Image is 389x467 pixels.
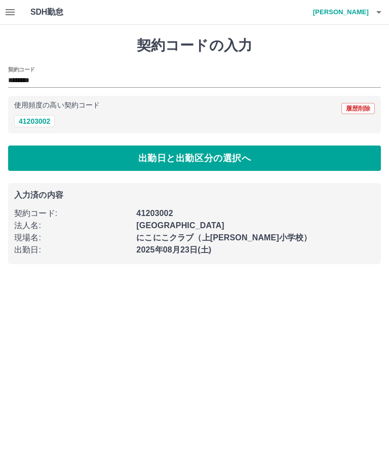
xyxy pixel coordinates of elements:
b: [GEOGRAPHIC_DATA] [136,221,224,230]
h1: 契約コードの入力 [8,37,381,54]
b: にこにこクラブ（上[PERSON_NAME]小学校） [136,233,312,242]
p: 入力済の内容 [14,191,375,199]
b: 2025年08月23日(土) [136,245,211,254]
button: 履歴削除 [341,103,375,114]
button: 41203002 [14,115,55,127]
p: 出勤日 : [14,244,130,256]
button: 出勤日と出勤区分の選択へ [8,146,381,171]
p: 使用頻度の高い契約コード [14,102,100,109]
p: 契約コード : [14,207,130,220]
h2: 契約コード [8,65,35,74]
p: 法人名 : [14,220,130,232]
b: 41203002 [136,209,173,218]
p: 現場名 : [14,232,130,244]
